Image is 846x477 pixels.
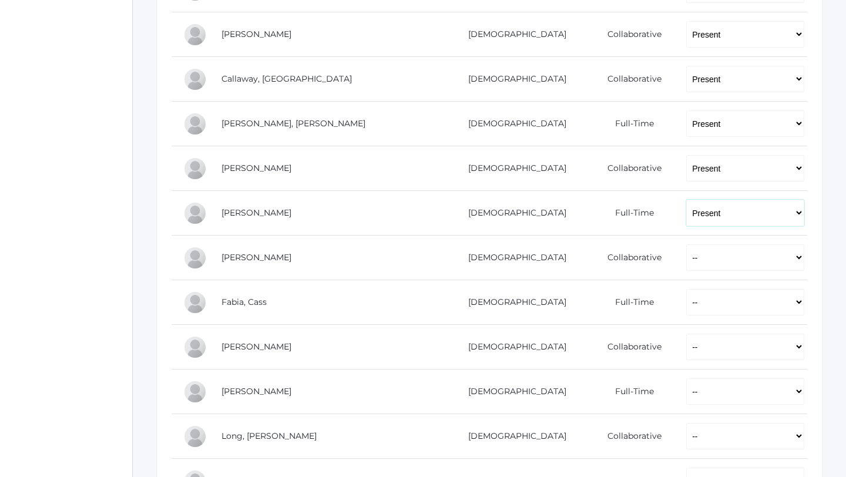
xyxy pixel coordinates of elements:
[183,157,207,180] div: Teddy Dahlstrom
[586,57,674,102] td: Collaborative
[221,73,352,84] a: Callaway, [GEOGRAPHIC_DATA]
[183,201,207,225] div: Olivia Dainko
[440,12,586,57] td: [DEMOGRAPHIC_DATA]
[221,386,291,397] a: [PERSON_NAME]
[221,29,291,39] a: [PERSON_NAME]
[183,425,207,448] div: Wren Long
[440,146,586,191] td: [DEMOGRAPHIC_DATA]
[221,431,317,441] a: Long, [PERSON_NAME]
[440,102,586,146] td: [DEMOGRAPHIC_DATA]
[221,207,291,218] a: [PERSON_NAME]
[586,280,674,325] td: Full-Time
[586,414,674,459] td: Collaborative
[440,280,586,325] td: [DEMOGRAPHIC_DATA]
[221,252,291,263] a: [PERSON_NAME]
[440,57,586,102] td: [DEMOGRAPHIC_DATA]
[183,246,207,270] div: Nathan Dishchekenian
[221,297,267,307] a: Fabia, Cass
[586,369,674,414] td: Full-Time
[586,191,674,236] td: Full-Time
[440,369,586,414] td: [DEMOGRAPHIC_DATA]
[440,191,586,236] td: [DEMOGRAPHIC_DATA]
[183,291,207,314] div: Cass Fabia
[440,236,586,280] td: [DEMOGRAPHIC_DATA]
[183,335,207,359] div: Isaac Gregorchuk
[221,341,291,352] a: [PERSON_NAME]
[586,325,674,369] td: Collaborative
[183,112,207,136] div: Luna Cardenas
[440,414,586,459] td: [DEMOGRAPHIC_DATA]
[586,12,674,57] td: Collaborative
[586,102,674,146] td: Full-Time
[183,68,207,91] div: Kiel Callaway
[586,236,674,280] td: Collaborative
[221,163,291,173] a: [PERSON_NAME]
[183,23,207,46] div: Lee Blasman
[221,118,365,129] a: [PERSON_NAME], [PERSON_NAME]
[586,146,674,191] td: Collaborative
[440,325,586,369] td: [DEMOGRAPHIC_DATA]
[183,380,207,404] div: Gabriella Gianna Guerra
